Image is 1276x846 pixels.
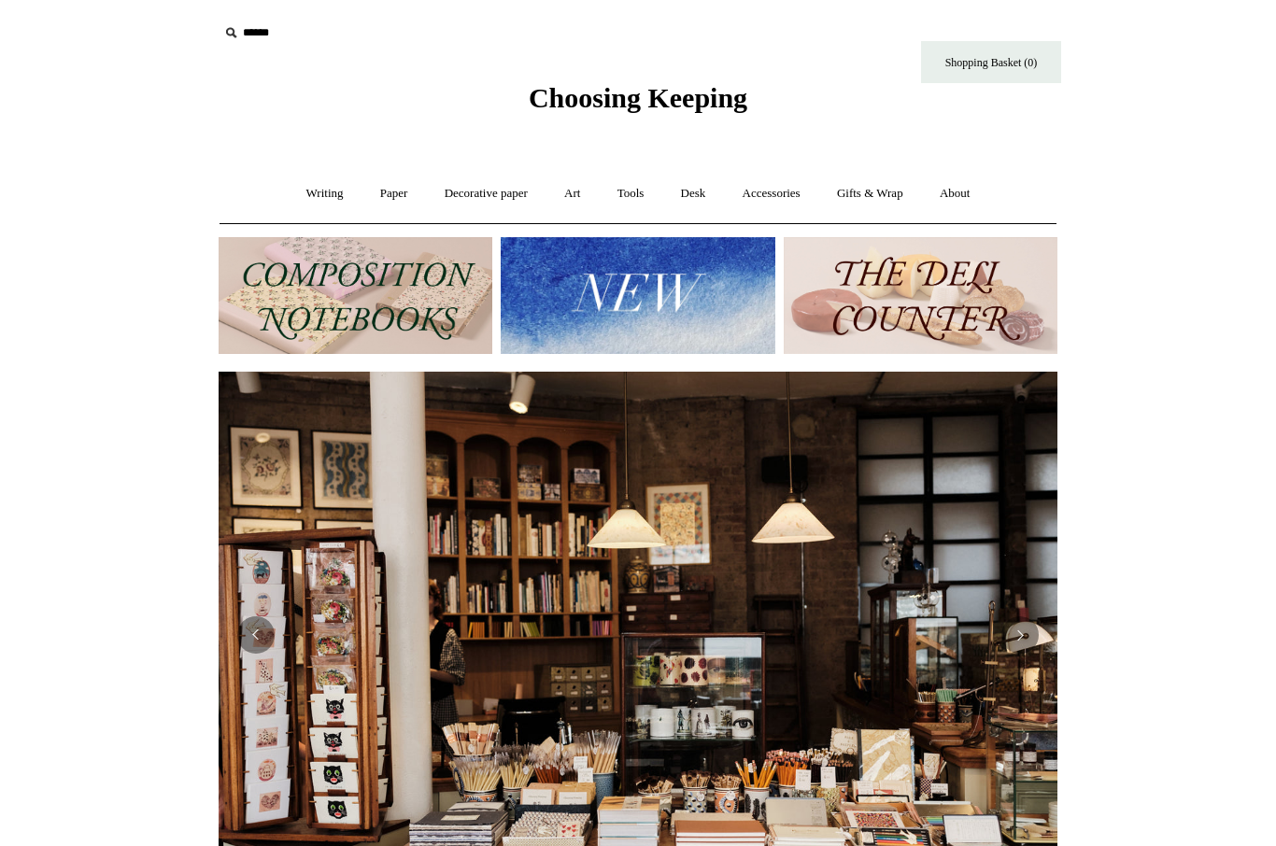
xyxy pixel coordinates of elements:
a: Accessories [726,169,817,219]
a: Art [547,169,597,219]
span: Choosing Keeping [529,82,747,113]
a: About [923,169,987,219]
button: Next [1001,616,1039,654]
img: New.jpg__PID:f73bdf93-380a-4a35-bcfe-7823039498e1 [501,237,774,354]
button: Previous [237,616,275,654]
a: Shopping Basket (0) [921,41,1061,83]
img: 202302 Composition ledgers.jpg__PID:69722ee6-fa44-49dd-a067-31375e5d54ec [219,237,492,354]
a: Writing [290,169,361,219]
a: Tools [601,169,661,219]
a: Choosing Keeping [529,97,747,110]
a: Desk [664,169,723,219]
img: The Deli Counter [784,237,1057,354]
a: Decorative paper [428,169,545,219]
a: Gifts & Wrap [820,169,920,219]
a: Paper [363,169,425,219]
